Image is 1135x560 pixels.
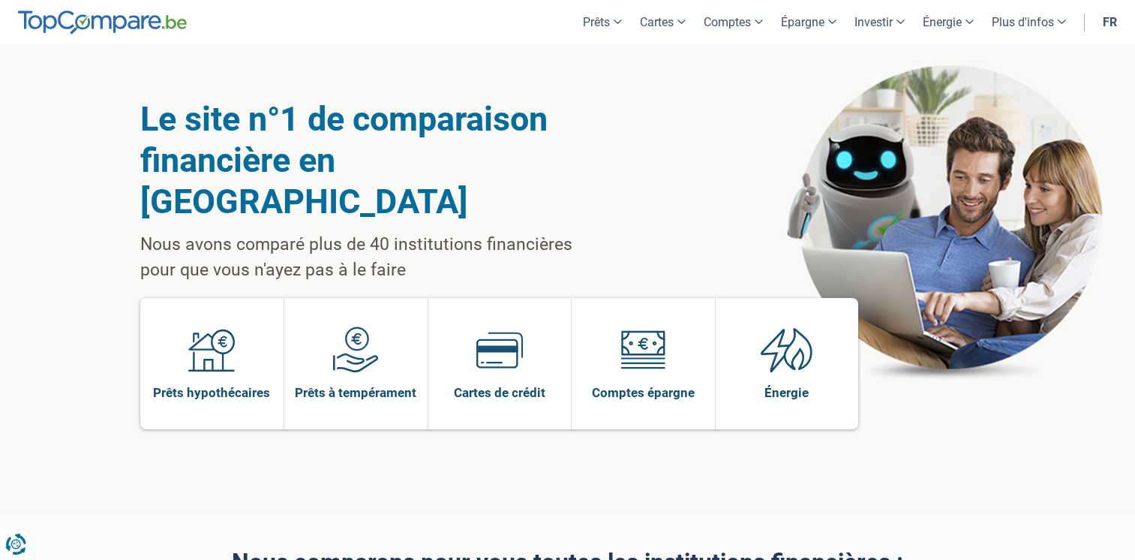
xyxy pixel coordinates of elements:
[153,384,270,401] span: Prêts hypothécaires
[761,327,813,373] img: Énergie
[295,384,416,401] span: Prêts à tempérament
[428,298,572,429] a: Cartes de crédit Cartes de crédit
[572,298,715,429] a: Comptes épargne Comptes épargne
[140,298,284,429] a: Prêts hypothécaires Prêts hypothécaires
[18,11,187,35] img: TopCompare
[716,298,859,429] a: Énergie Énergie
[140,232,611,283] p: Nous avons comparé plus de 40 institutions financières pour que vous n'ayez pas à le faire
[284,298,428,429] a: Prêts à tempérament Prêts à tempérament
[332,327,379,373] img: Prêts à tempérament
[140,98,611,222] h1: Le site n°1 de comparaison financière en [GEOGRAPHIC_DATA]
[764,384,809,401] span: Énergie
[476,327,523,373] img: Cartes de crédit
[592,384,695,401] span: Comptes épargne
[188,327,235,373] img: Prêts hypothécaires
[620,327,666,373] img: Comptes épargne
[454,384,545,401] span: Cartes de crédit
